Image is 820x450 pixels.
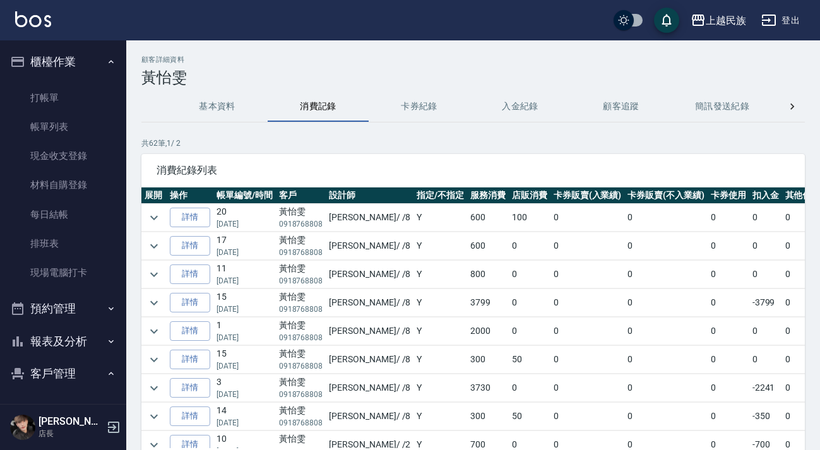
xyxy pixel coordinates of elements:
[5,229,121,258] a: 排班表
[467,403,509,430] td: 300
[571,92,672,122] button: 顧客追蹤
[268,92,369,122] button: 消費記錄
[624,204,708,232] td: 0
[167,92,268,122] button: 基本資料
[624,374,708,402] td: 0
[170,264,210,284] a: 詳情
[279,332,323,343] p: 0918768808
[624,232,708,260] td: 0
[276,204,326,232] td: 黃怡雯
[167,187,213,204] th: 操作
[145,350,163,369] button: expand row
[279,275,323,287] p: 0918768808
[5,170,121,199] a: 材料自購登錄
[5,112,121,141] a: 帳單列表
[708,374,749,402] td: 0
[624,346,708,374] td: 0
[145,379,163,398] button: expand row
[756,9,805,32] button: 登出
[624,317,708,345] td: 0
[509,317,550,345] td: 0
[413,261,467,288] td: Y
[145,208,163,227] button: expand row
[213,261,276,288] td: 11
[170,378,210,398] a: 詳情
[5,141,121,170] a: 現金收支登錄
[170,321,210,341] a: 詳情
[141,187,167,204] th: 展開
[5,292,121,325] button: 預約管理
[749,261,782,288] td: 0
[326,374,413,402] td: [PERSON_NAME] / /8
[708,346,749,374] td: 0
[686,8,751,33] button: 上越民族
[749,204,782,232] td: 0
[326,261,413,288] td: [PERSON_NAME] / /8
[213,232,276,260] td: 17
[326,346,413,374] td: [PERSON_NAME] / /8
[706,13,746,28] div: 上越民族
[145,322,163,341] button: expand row
[509,204,550,232] td: 100
[326,289,413,317] td: [PERSON_NAME] / /8
[145,407,163,426] button: expand row
[749,289,782,317] td: -3799
[276,346,326,374] td: 黃怡雯
[279,360,323,372] p: 0918768808
[15,11,51,27] img: Logo
[217,247,273,258] p: [DATE]
[413,317,467,345] td: Y
[5,200,121,229] a: 每日結帳
[467,204,509,232] td: 600
[5,83,121,112] a: 打帳單
[217,218,273,230] p: [DATE]
[217,417,273,429] p: [DATE]
[467,317,509,345] td: 2000
[509,374,550,402] td: 0
[170,350,210,369] a: 詳情
[413,204,467,232] td: Y
[749,232,782,260] td: 0
[550,317,625,345] td: 0
[509,261,550,288] td: 0
[708,289,749,317] td: 0
[413,187,467,204] th: 指定/不指定
[467,261,509,288] td: 800
[326,317,413,345] td: [PERSON_NAME] / /8
[509,403,550,430] td: 50
[213,289,276,317] td: 15
[467,232,509,260] td: 600
[467,374,509,402] td: 3730
[708,261,749,288] td: 0
[550,346,625,374] td: 0
[624,261,708,288] td: 0
[467,289,509,317] td: 3799
[413,403,467,430] td: Y
[550,187,625,204] th: 卡券販賣(入業績)
[213,317,276,345] td: 1
[550,204,625,232] td: 0
[279,304,323,315] p: 0918768808
[217,304,273,315] p: [DATE]
[509,289,550,317] td: 0
[217,275,273,287] p: [DATE]
[39,415,103,428] h5: [PERSON_NAME]
[624,403,708,430] td: 0
[550,374,625,402] td: 0
[624,289,708,317] td: 0
[39,428,103,439] p: 店長
[624,187,708,204] th: 卡券販賣(不入業績)
[550,403,625,430] td: 0
[276,232,326,260] td: 黃怡雯
[276,261,326,288] td: 黃怡雯
[279,247,323,258] p: 0918768808
[276,289,326,317] td: 黃怡雯
[326,403,413,430] td: [PERSON_NAME] / /8
[170,236,210,256] a: 詳情
[550,289,625,317] td: 0
[213,403,276,430] td: 14
[749,374,782,402] td: -2241
[708,187,749,204] th: 卡券使用
[326,187,413,204] th: 設計師
[157,164,790,177] span: 消費紀錄列表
